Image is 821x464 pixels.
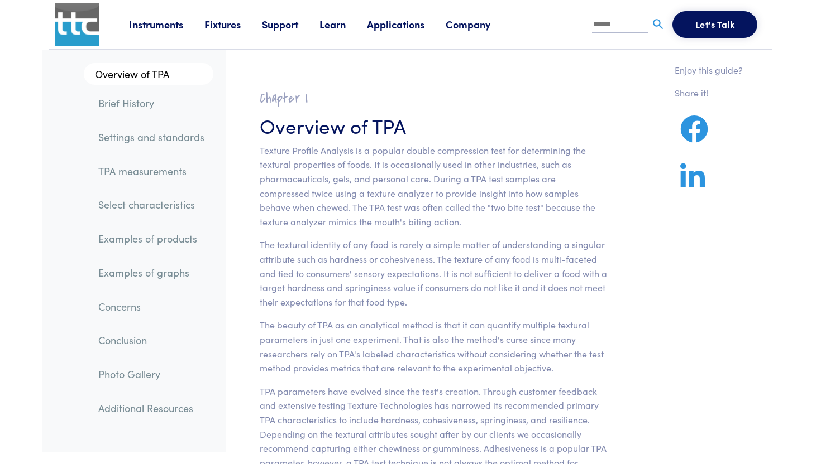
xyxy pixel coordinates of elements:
a: Select characteristics [89,192,213,217]
a: Examples of products [89,226,213,252]
img: ttc_logo_1x1_v1.0.png [55,3,99,46]
p: Texture Profile Analysis is a popular double compression test for determining the textural proper... [260,143,608,229]
a: Settings and standards [89,124,213,150]
button: Let's Talk [672,11,757,38]
a: Share on LinkedIn [675,176,710,190]
a: Examples of graphs [89,260,213,286]
p: The textural identity of any food is rarely a simple matter of understanding a singular attribute... [260,238,608,309]
a: Learn [319,17,367,31]
a: Additional Resources [89,395,213,421]
a: Conclusion [89,327,213,353]
p: Share it! [675,86,743,100]
a: Fixtures [204,17,262,31]
a: Instruments [129,17,204,31]
a: Brief History [89,90,213,116]
a: Photo Gallery [89,361,213,387]
p: The beauty of TPA as an analytical method is that it can quantify multiple textural parameters in... [260,318,608,375]
a: TPA measurements [89,158,213,184]
h3: Overview of TPA [260,112,608,139]
a: Concerns [89,294,213,320]
a: Overview of TPA [84,63,213,85]
h2: Chapter I [260,90,608,107]
a: Company [446,17,512,31]
a: Support [262,17,319,31]
p: Enjoy this guide? [675,63,743,78]
a: Applications [367,17,446,31]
